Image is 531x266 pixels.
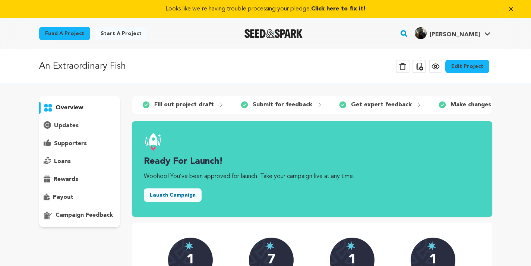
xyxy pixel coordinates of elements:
p: Make changes [451,100,491,109]
button: Launch Campaign [144,188,202,202]
img: launch.svg [144,133,162,151]
div: Matthew M.'s Profile [415,27,480,39]
p: payout [53,193,73,202]
p: loans [54,157,71,166]
p: Submit for feedback [253,100,312,109]
button: overview [39,102,120,114]
a: Edit Project [445,60,489,73]
a: Looks like we're having trouble processing your pledge.Click here to fix it! [9,4,522,13]
span: Matthew M.'s Profile [413,26,492,41]
button: loans [39,156,120,168]
button: campaign feedback [39,209,120,221]
h3: Ready for launch! [144,156,480,168]
a: Seed&Spark Homepage [244,29,303,38]
button: payout [39,191,120,203]
p: supporters [54,139,87,148]
a: Start a project [95,27,148,40]
a: Matthew M.'s Profile [413,26,492,39]
p: campaign feedback [56,211,113,220]
img: 64d633f8363b2373.jpg [415,27,427,39]
button: rewards [39,173,120,185]
a: Fund a project [39,27,90,40]
p: overview [56,103,83,112]
p: An Extraordinary Fish [39,60,126,73]
p: updates [54,121,79,130]
p: rewards [54,175,78,184]
p: Get expert feedback [351,100,412,109]
button: updates [39,120,120,132]
p: Woohoo! You’ve been approved for launch. Take your campaign live at any time. [144,172,480,181]
span: Click here to fix it! [311,6,366,12]
p: Fill out project draft [154,100,214,109]
img: Seed&Spark Logo Dark Mode [244,29,303,38]
button: supporters [39,138,120,150]
span: [PERSON_NAME] [430,32,480,38]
